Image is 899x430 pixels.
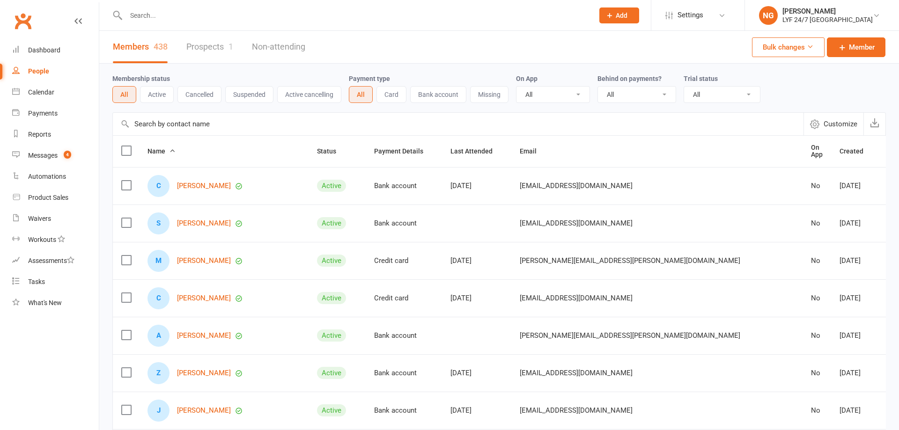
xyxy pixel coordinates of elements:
[317,180,346,192] div: Active
[317,146,346,157] button: Status
[252,31,305,63] a: Non-attending
[840,147,874,155] span: Created
[374,182,434,190] div: Bank account
[28,152,58,159] div: Messages
[450,407,503,415] div: [DATE]
[28,278,45,285] div: Tasks
[450,369,503,377] div: [DATE]
[177,407,231,415] a: [PERSON_NAME]
[759,6,778,25] div: NG
[123,9,587,22] input: Search...
[450,257,503,265] div: [DATE]
[225,86,273,103] button: Suspended
[376,86,406,103] button: Card
[12,40,99,61] a: Dashboard
[374,257,434,265] div: Credit card
[28,236,56,243] div: Workouts
[840,146,874,157] button: Created
[12,124,99,145] a: Reports
[12,187,99,208] a: Product Sales
[520,147,547,155] span: Email
[520,327,740,344] span: [PERSON_NAME][EMAIL_ADDRESS][PERSON_NAME][DOMAIN_NAME]
[678,5,703,26] span: Settings
[811,332,823,340] div: No
[12,82,99,103] a: Calendar
[28,194,68,201] div: Product Sales
[147,250,169,272] div: M
[11,9,35,33] a: Clubworx
[12,250,99,271] a: Assessments
[28,215,51,222] div: Waivers
[177,182,231,190] a: [PERSON_NAME]
[177,86,221,103] button: Cancelled
[374,146,434,157] button: Payment Details
[28,257,74,264] div: Assessments
[374,219,434,227] div: Bank account
[520,401,633,419] span: [EMAIL_ADDRESS][DOMAIN_NAME]
[177,257,231,265] a: [PERSON_NAME]
[616,12,627,19] span: Add
[112,75,170,82] label: Membership status
[112,86,136,103] button: All
[317,367,346,379] div: Active
[186,31,233,63] a: Prospects1
[12,292,99,313] a: What's New
[450,182,503,190] div: [DATE]
[840,407,874,415] div: [DATE]
[840,294,874,302] div: [DATE]
[811,407,823,415] div: No
[147,362,169,384] div: Z
[317,329,346,342] div: Active
[520,364,633,382] span: [EMAIL_ADDRESS][DOMAIN_NAME]
[597,75,662,82] label: Behind on payments?
[147,400,169,422] div: J
[28,299,62,306] div: What's New
[147,325,169,347] div: A
[520,214,633,232] span: [EMAIL_ADDRESS][DOMAIN_NAME]
[147,287,169,309] div: C
[113,113,803,135] input: Search by contact name
[752,37,825,57] button: Bulk changes
[113,31,168,63] a: Members438
[317,404,346,416] div: Active
[28,173,66,180] div: Automations
[154,42,168,51] div: 438
[28,46,60,54] div: Dashboard
[374,147,434,155] span: Payment Details
[374,294,434,302] div: Credit card
[450,146,503,157] button: Last Attended
[450,294,503,302] div: [DATE]
[349,75,390,82] label: Payment type
[228,42,233,51] div: 1
[317,292,346,304] div: Active
[599,7,639,23] button: Add
[840,332,874,340] div: [DATE]
[12,229,99,250] a: Workouts
[277,86,341,103] button: Active cancelling
[827,37,885,57] a: Member
[177,219,231,227] a: [PERSON_NAME]
[12,271,99,292] a: Tasks
[811,257,823,265] div: No
[811,182,823,190] div: No
[177,294,231,302] a: [PERSON_NAME]
[28,109,58,117] div: Payments
[64,151,71,159] span: 4
[840,369,874,377] div: [DATE]
[317,255,346,267] div: Active
[520,289,633,307] span: [EMAIL_ADDRESS][DOMAIN_NAME]
[450,147,503,155] span: Last Attended
[12,208,99,229] a: Waivers
[147,212,169,234] div: S
[410,86,466,103] button: Bank account
[520,146,547,157] button: Email
[147,147,176,155] span: Name
[12,61,99,82] a: People
[374,369,434,377] div: Bank account
[782,15,873,24] div: LYF 24/7 [GEOGRAPHIC_DATA]
[803,136,831,167] th: On App
[177,369,231,377] a: [PERSON_NAME]
[849,42,875,53] span: Member
[782,7,873,15] div: [PERSON_NAME]
[840,257,874,265] div: [DATE]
